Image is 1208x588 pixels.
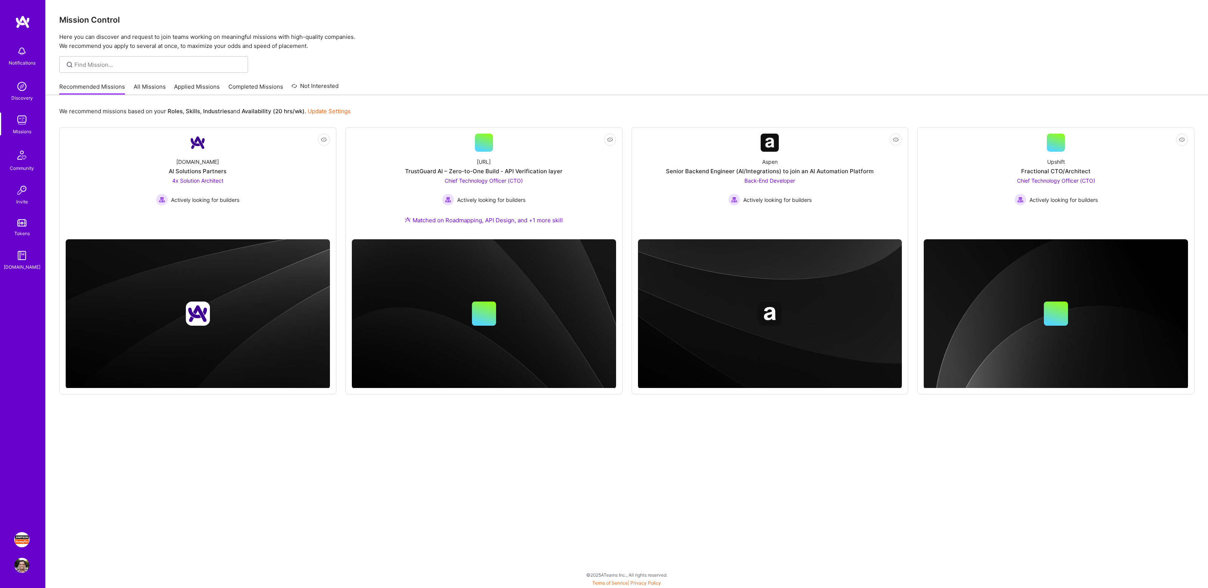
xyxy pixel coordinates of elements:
[74,61,242,69] input: Find Mission...
[59,15,1194,25] h3: Mission Control
[45,565,1208,584] div: © 2025 ATeams Inc., All rights reserved.
[4,263,40,271] div: [DOMAIN_NAME]
[203,108,230,115] b: Industries
[11,94,33,102] div: Discovery
[14,44,29,59] img: bell
[405,167,562,175] div: TrustGuard AI – Zero-to-One Build - API Verification layer
[156,194,168,206] img: Actively looking for builders
[630,580,661,586] a: Privacy Policy
[638,134,902,233] a: Company LogoAspenSenior Backend Engineer (AI/Integrations) to join an AI Automation PlatformBack-...
[893,137,899,143] i: icon EyeClosed
[1017,177,1095,184] span: Chief Technology Officer (CTO)
[924,239,1188,389] img: cover
[762,158,778,166] div: Aspen
[134,83,166,95] a: All Missions
[66,134,330,233] a: Company Logo[DOMAIN_NAME]AI Solutions Partners4x Solution Architect Actively looking for builders...
[228,83,283,95] a: Completed Missions
[59,107,351,115] p: We recommend missions based on your , , and .
[15,15,30,29] img: logo
[12,532,31,547] a: Simpson Strong-Tie: Product Manager
[186,302,210,326] img: Company logo
[65,60,74,69] i: icon SearchGrey
[1021,167,1091,175] div: Fractional CTO/Architect
[14,112,29,128] img: teamwork
[10,164,34,172] div: Community
[445,177,523,184] span: Chief Technology Officer (CTO)
[174,83,220,95] a: Applied Missions
[1047,158,1065,166] div: Upshift
[1179,137,1185,143] i: icon EyeClosed
[172,177,223,184] span: 4x Solution Architect
[242,108,305,115] b: Availability (20 hrs/wk)
[14,248,29,263] img: guide book
[728,194,740,206] img: Actively looking for builders
[758,302,782,326] img: Company logo
[442,194,454,206] img: Actively looking for builders
[14,229,30,237] div: Tokens
[761,134,779,152] img: Company Logo
[321,137,327,143] i: icon EyeClosed
[171,196,239,204] span: Actively looking for builders
[189,134,207,152] img: Company Logo
[1014,194,1026,206] img: Actively looking for builders
[924,134,1188,233] a: UpshiftFractional CTO/ArchitectChief Technology Officer (CTO) Actively looking for buildersActive...
[186,108,200,115] b: Skills
[405,216,563,224] div: Matched on Roadmapping, API Design, and +1 more skill
[14,532,29,547] img: Simpson Strong-Tie: Product Manager
[17,219,26,226] img: tokens
[592,580,628,586] a: Terms of Service
[457,196,525,204] span: Actively looking for builders
[59,83,125,95] a: Recommended Missions
[291,82,339,95] a: Not Interested
[405,217,411,223] img: Ateam Purple Icon
[308,108,351,115] a: Update Settings
[9,59,35,67] div: Notifications
[743,196,812,204] span: Actively looking for builders
[168,108,183,115] b: Roles
[169,167,226,175] div: AI Solutions Partners
[12,558,31,573] a: User Avatar
[16,198,28,206] div: Invite
[13,128,31,135] div: Missions
[592,580,661,586] span: |
[14,183,29,198] img: Invite
[14,558,29,573] img: User Avatar
[66,239,330,389] img: cover
[744,177,795,184] span: Back-End Developer
[352,239,616,389] img: cover
[1029,196,1098,204] span: Actively looking for builders
[176,158,219,166] div: [DOMAIN_NAME]
[607,137,613,143] i: icon EyeClosed
[59,32,1194,51] p: Here you can discover and request to join teams working on meaningful missions with high-quality ...
[477,158,491,166] div: [URL]
[13,146,31,164] img: Community
[666,167,874,175] div: Senior Backend Engineer (AI/Integrations) to join an AI Automation Platform
[352,134,616,233] a: [URL]TrustGuard AI – Zero-to-One Build - API Verification layerChief Technology Officer (CTO) Act...
[638,239,902,389] img: cover
[14,79,29,94] img: discovery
